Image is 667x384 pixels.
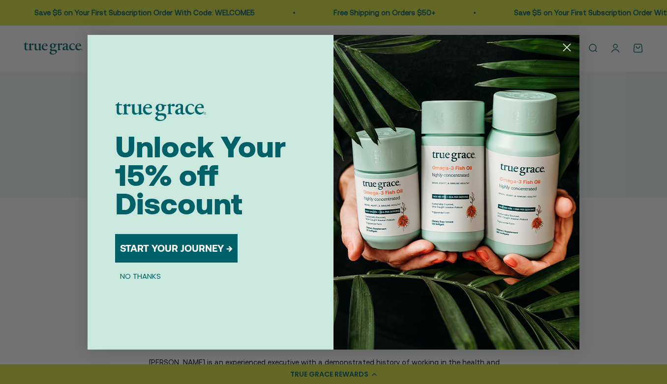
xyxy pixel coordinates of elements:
[115,130,286,221] span: Unlock Your 15% off Discount
[333,35,579,350] img: 098727d5-50f8-4f9b-9554-844bb8da1403.jpeg
[115,102,206,121] img: logo placeholder
[558,39,576,56] button: Close dialog
[115,234,238,263] button: START YOUR JOURNEY →
[115,270,166,282] button: NO THANKS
